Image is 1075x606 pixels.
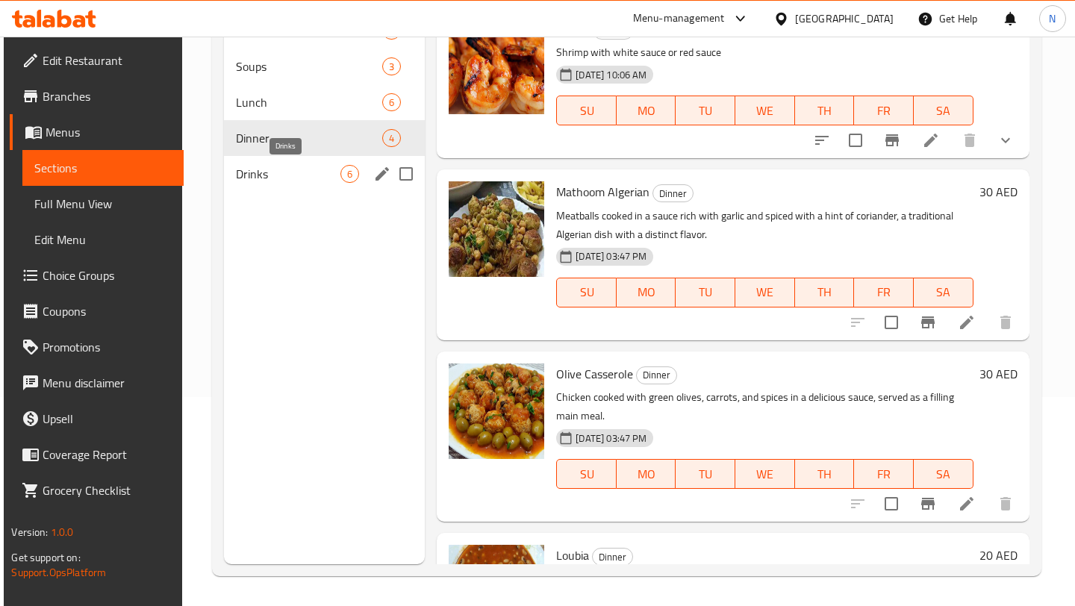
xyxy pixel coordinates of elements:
[840,125,871,156] span: Select to update
[43,338,171,356] span: Promotions
[10,437,183,472] a: Coverage Report
[795,10,894,27] div: [GEOGRAPHIC_DATA]
[988,304,1023,340] button: delete
[10,293,183,329] a: Coupons
[958,313,976,331] a: Edit menu item
[958,495,976,513] a: Edit menu item
[10,78,183,114] a: Branches
[874,122,910,158] button: Branch-specific-item
[383,131,400,146] span: 4
[920,100,967,122] span: SA
[43,481,171,499] span: Grocery Checklist
[570,68,652,82] span: [DATE] 10:06 AM
[617,96,676,125] button: MO
[43,374,171,392] span: Menu disclaimer
[43,87,171,105] span: Branches
[10,401,183,437] a: Upsell
[1049,10,1056,27] span: N
[224,156,426,192] div: Drinks6edit
[382,57,401,75] div: items
[34,231,171,249] span: Edit Menu
[979,19,1018,40] h6: 35 AED
[51,522,74,542] span: 1.0.0
[979,363,1018,384] h6: 30 AED
[801,463,849,485] span: TH
[860,100,908,122] span: FR
[382,129,401,147] div: items
[383,96,400,110] span: 6
[11,548,80,567] span: Get support on:
[735,96,795,125] button: WE
[979,545,1018,566] h6: 20 AED
[637,366,676,384] span: Dinner
[10,472,183,508] a: Grocery Checklist
[43,51,171,69] span: Edit Restaurant
[988,122,1023,158] button: show more
[592,548,633,566] div: Dinner
[236,129,383,147] span: Dinner
[563,463,611,485] span: SU
[854,459,914,489] button: FR
[556,459,617,489] button: SU
[43,266,171,284] span: Choice Groups
[556,181,649,203] span: Mathoom Algerian
[449,19,544,114] img: Crovat
[617,459,676,489] button: MO
[997,131,1015,149] svg: Show Choices
[570,431,652,446] span: [DATE] 03:47 PM
[563,281,611,303] span: SU
[801,100,849,122] span: TH
[43,446,171,463] span: Coverage Report
[682,463,729,485] span: TU
[854,278,914,307] button: FR
[676,459,735,489] button: TU
[22,150,183,186] a: Sections
[876,307,907,338] span: Select to update
[914,278,973,307] button: SA
[860,281,908,303] span: FR
[676,278,735,307] button: TU
[10,257,183,293] a: Choice Groups
[570,249,652,263] span: [DATE] 03:47 PM
[11,563,106,582] a: Support.OpsPlatform
[46,123,171,141] span: Menus
[920,281,967,303] span: SA
[735,459,795,489] button: WE
[735,278,795,307] button: WE
[623,100,670,122] span: MO
[741,100,789,122] span: WE
[860,463,908,485] span: FR
[43,302,171,320] span: Coupons
[920,463,967,485] span: SA
[795,96,855,125] button: TH
[10,114,183,150] a: Menus
[801,281,849,303] span: TH
[341,167,358,181] span: 6
[795,278,855,307] button: TH
[653,185,693,202] span: Dinner
[876,488,907,519] span: Select to update
[910,486,946,522] button: Branch-specific-item
[636,366,677,384] div: Dinner
[682,100,729,122] span: TU
[10,329,183,365] a: Promotions
[556,363,633,385] span: Olive Casserole
[633,10,725,28] div: Menu-management
[741,281,789,303] span: WE
[979,181,1018,202] h6: 30 AED
[236,93,383,111] span: Lunch
[910,304,946,340] button: Branch-specific-item
[593,549,632,566] span: Dinner
[224,49,426,84] div: Soups3
[556,388,973,425] p: Chicken cooked with green olives, carrots, and spices in a delicious sauce, served as a filling m...
[449,363,544,459] img: Olive Casserole
[854,96,914,125] button: FR
[236,57,383,75] span: Soups
[623,463,670,485] span: MO
[617,278,676,307] button: MO
[22,186,183,222] a: Full Menu View
[224,120,426,156] div: Dinner4
[224,84,426,120] div: Lunch6
[11,522,48,542] span: Version:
